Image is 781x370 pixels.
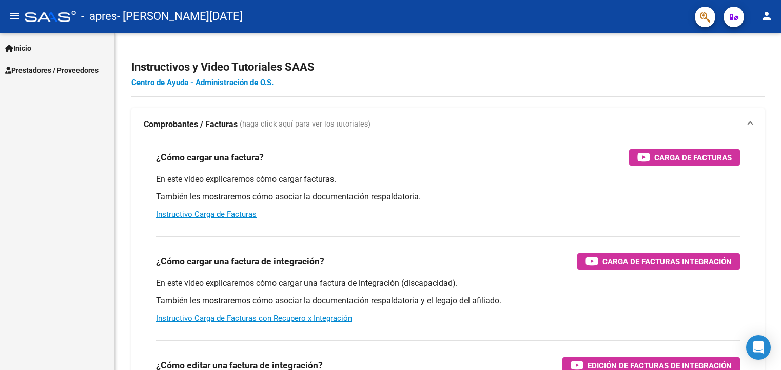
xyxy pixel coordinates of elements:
a: Instructivo Carga de Facturas con Recupero x Integración [156,314,352,323]
h3: ¿Cómo cargar una factura de integración? [156,254,324,269]
strong: Comprobantes / Facturas [144,119,238,130]
p: En este video explicaremos cómo cargar una factura de integración (discapacidad). [156,278,740,289]
span: Carga de Facturas [654,151,732,164]
span: Carga de Facturas Integración [602,255,732,268]
p: También les mostraremos cómo asociar la documentación respaldatoria y el legajo del afiliado. [156,295,740,306]
mat-expansion-panel-header: Comprobantes / Facturas (haga click aquí para ver los tutoriales) [131,108,765,141]
span: Prestadores / Proveedores [5,65,99,76]
span: - apres [81,5,117,28]
div: Open Intercom Messenger [746,335,771,360]
h3: ¿Cómo cargar una factura? [156,150,264,165]
button: Carga de Facturas Integración [577,253,740,270]
mat-icon: person [760,10,773,22]
span: - [PERSON_NAME][DATE] [117,5,243,28]
a: Centro de Ayuda - Administración de O.S. [131,78,274,87]
p: También les mostraremos cómo asociar la documentación respaldatoria. [156,191,740,202]
p: En este video explicaremos cómo cargar facturas. [156,174,740,185]
a: Instructivo Carga de Facturas [156,210,257,219]
mat-icon: menu [8,10,21,22]
span: Inicio [5,43,31,54]
button: Carga de Facturas [629,149,740,166]
span: (haga click aquí para ver los tutoriales) [240,119,370,130]
h2: Instructivos y Video Tutoriales SAAS [131,57,765,77]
